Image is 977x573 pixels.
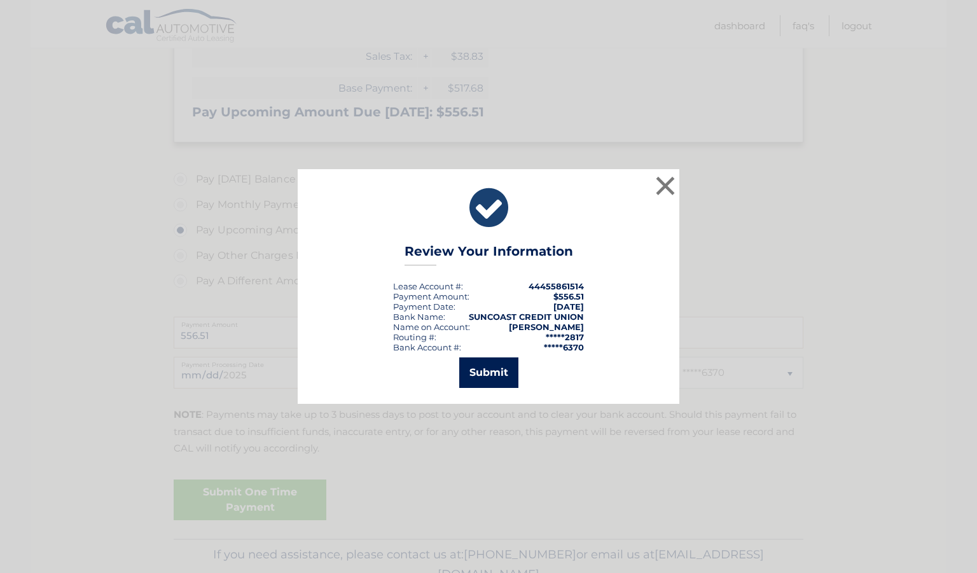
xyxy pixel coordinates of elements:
button: × [653,173,678,198]
span: [DATE] [553,301,584,312]
div: Bank Account #: [393,342,461,352]
strong: [PERSON_NAME] [509,322,584,332]
div: Payment Amount: [393,291,469,301]
div: Name on Account: [393,322,470,332]
span: $556.51 [553,291,584,301]
div: Lease Account #: [393,281,463,291]
button: Submit [459,357,518,388]
div: : [393,301,455,312]
strong: 44455861514 [529,281,584,291]
h3: Review Your Information [405,244,573,266]
strong: SUNCOAST CREDIT UNION [469,312,584,322]
div: Routing #: [393,332,436,342]
span: Payment Date [393,301,454,312]
div: Bank Name: [393,312,445,322]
